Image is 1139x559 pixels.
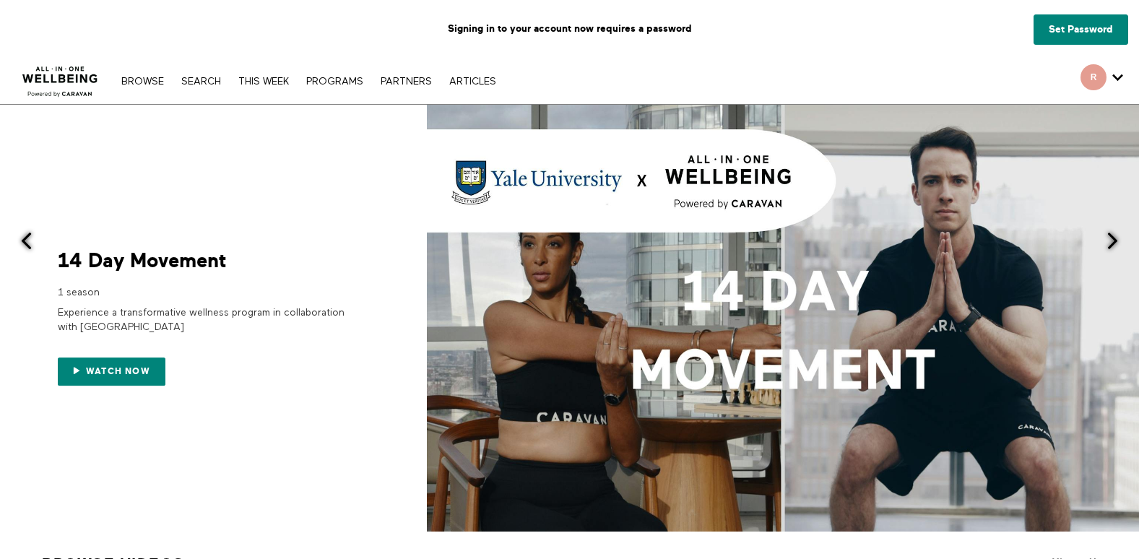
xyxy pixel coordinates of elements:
a: THIS WEEK [231,77,296,87]
a: PARTNERS [373,77,439,87]
a: Search [174,77,228,87]
a: PROGRAMS [299,77,371,87]
img: CARAVAN [17,56,104,99]
p: Signing in to your account now requires a password [11,11,1128,47]
div: Secondary [1070,58,1134,104]
a: ARTICLES [442,77,503,87]
nav: Primary [114,74,503,88]
a: Set Password [1034,14,1128,45]
a: Browse [114,77,171,87]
